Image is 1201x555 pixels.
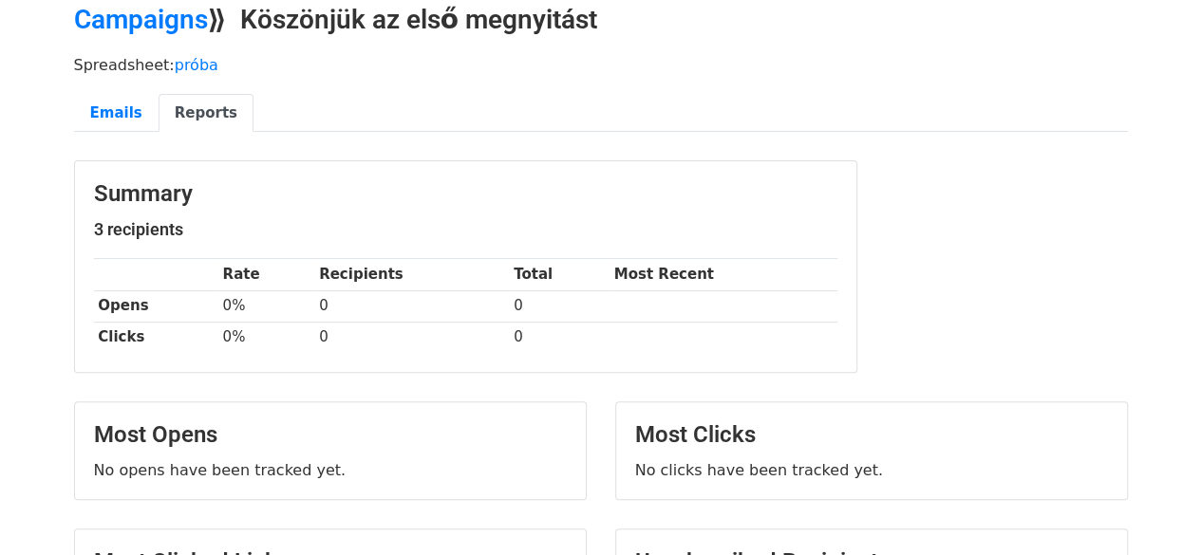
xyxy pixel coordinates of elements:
[94,290,218,322] th: Opens
[94,219,837,240] h5: 3 recipients
[314,259,509,290] th: Recipients
[635,421,1108,449] h3: Most Clicks
[74,4,208,35] a: Campaigns
[635,460,1108,480] p: No clicks have been tracked yet.
[314,290,509,322] td: 0
[175,56,218,74] a: próba
[314,322,509,353] td: 0
[74,55,1128,75] p: Spreadsheet:
[1106,464,1201,555] iframe: Chat Widget
[509,259,610,290] th: Total
[218,322,315,353] td: 0%
[159,94,253,133] a: Reports
[94,322,218,353] th: Clicks
[610,259,837,290] th: Most Recent
[1106,464,1201,555] div: Csevegés widget
[509,322,610,353] td: 0
[94,460,567,480] p: No opens have been tracked yet.
[94,421,567,449] h3: Most Opens
[74,94,159,133] a: Emails
[218,259,315,290] th: Rate
[218,290,315,322] td: 0%
[509,290,610,322] td: 0
[94,180,837,208] h3: Summary
[74,4,1128,36] h2: ⟫ Köszönjük az első megnyitást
